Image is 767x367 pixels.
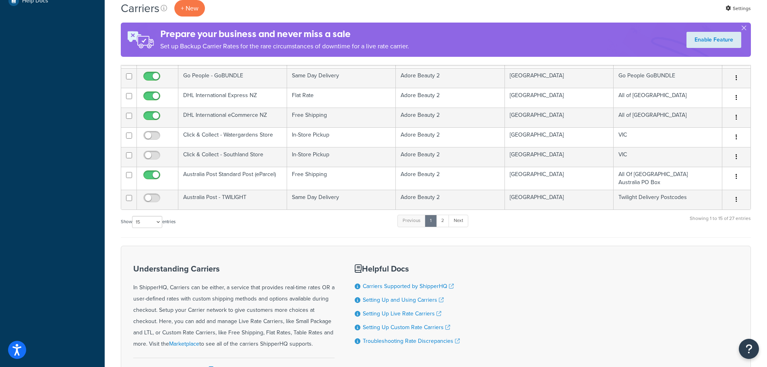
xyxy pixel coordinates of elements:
[287,127,396,147] td: In-Store Pickup
[287,167,396,190] td: Free Shipping
[178,68,287,88] td: Go People - GoBUNDLE
[614,68,722,88] td: Go People GoBUNDLE
[425,215,437,227] a: 1
[436,215,449,227] a: 2
[614,190,722,209] td: Twilight Delivery Postcodes
[363,309,441,318] a: Setting Up Live Rate Carriers
[396,88,504,108] td: Adore Beauty 2
[355,264,460,273] h3: Helpful Docs
[505,147,614,167] td: [GEOGRAPHIC_DATA]
[505,127,614,147] td: [GEOGRAPHIC_DATA]
[363,296,444,304] a: Setting Up and Using Carriers
[614,127,722,147] td: VIC
[287,88,396,108] td: Flat Rate
[287,147,396,167] td: In-Store Pickup
[178,167,287,190] td: Australia Post Standard Post (eParcel)
[121,216,176,228] label: Show entries
[690,214,751,231] div: Showing 1 to 15 of 27 entries
[133,264,335,350] div: In ShipperHQ, Carriers can be either, a service that provides real-time rates OR a user-defined r...
[160,27,409,41] h4: Prepare your business and never miss a sale
[505,88,614,108] td: [GEOGRAPHIC_DATA]
[178,108,287,127] td: DHL International eCommerce NZ
[739,339,759,359] button: Open Resource Center
[178,147,287,167] td: Click & Collect - Southland Store
[363,282,454,290] a: Carriers Supported by ShipperHQ
[121,23,160,57] img: ad-rules-rateshop-fe6ec290ccb7230408bd80ed9643f0289d75e0ffd9eb532fc0e269fcd187b520.png
[396,167,504,190] td: Adore Beauty 2
[686,32,741,48] a: Enable Feature
[121,0,159,16] h1: Carriers
[614,167,722,190] td: All Of [GEOGRAPHIC_DATA] Australia PO Box
[160,41,409,52] p: Set up Backup Carrier Rates for the rare circumstances of downtime for a live rate carrier.
[287,68,396,88] td: Same Day Delivery
[178,127,287,147] td: Click & Collect - Watergardens Store
[505,68,614,88] td: [GEOGRAPHIC_DATA]
[614,108,722,127] td: All of [GEOGRAPHIC_DATA]
[396,68,504,88] td: Adore Beauty 2
[396,108,504,127] td: Adore Beauty 2
[287,190,396,209] td: Same Day Delivery
[397,215,426,227] a: Previous
[505,167,614,190] td: [GEOGRAPHIC_DATA]
[363,337,460,345] a: Troubleshooting Rate Discrepancies
[614,147,722,167] td: VIC
[169,340,199,348] a: Marketplace
[614,88,722,108] td: All of [GEOGRAPHIC_DATA]
[505,108,614,127] td: [GEOGRAPHIC_DATA]
[287,108,396,127] td: Free Shipping
[363,323,450,332] a: Setting Up Custom Rate Carriers
[726,3,751,14] a: Settings
[396,127,504,147] td: Adore Beauty 2
[396,147,504,167] td: Adore Beauty 2
[505,190,614,209] td: [GEOGRAPHIC_DATA]
[133,264,335,273] h3: Understanding Carriers
[132,216,162,228] select: Showentries
[178,88,287,108] td: DHL International Express NZ
[449,215,468,227] a: Next
[178,190,287,209] td: Australia Post - TWILIGHT
[396,190,504,209] td: Adore Beauty 2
